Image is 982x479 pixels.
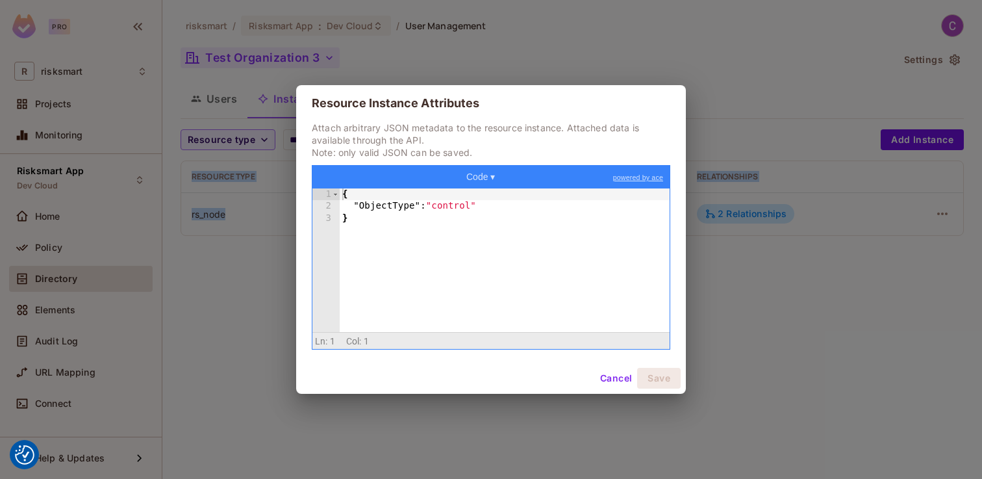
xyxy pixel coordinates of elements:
button: Compact JSON data, remove all whitespaces (Ctrl+Shift+I) [334,168,351,185]
button: Save [637,368,681,389]
img: Revisit consent button [15,445,34,465]
span: 1 [330,336,335,346]
div: 1 [312,188,340,201]
h2: Resource Instance Attributes [296,85,686,122]
a: powered by ace [607,166,670,189]
div: 3 [312,213,340,225]
button: Sort contents [354,168,371,185]
p: Attach arbitrary JSON metadata to the resource instance. Attached data is available through the A... [312,122,670,159]
button: Repair JSON: fix quotes and escape characters, remove comments and JSONP notation, turn JavaScrip... [393,168,410,185]
button: Consent Preferences [15,445,34,465]
button: Redo (Ctrl+Shift+Z) [437,168,454,185]
span: Col: [346,336,362,346]
button: Cancel [595,368,637,389]
button: Format JSON data, with proper indentation and line feeds (Ctrl+I) [315,168,332,185]
button: Code ▾ [462,168,499,185]
span: 1 [364,336,369,346]
button: Undo last action (Ctrl+Z) [418,168,434,185]
span: Ln: [315,336,327,346]
button: Filter, sort, or transform contents [373,168,390,185]
div: 2 [312,200,340,213]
